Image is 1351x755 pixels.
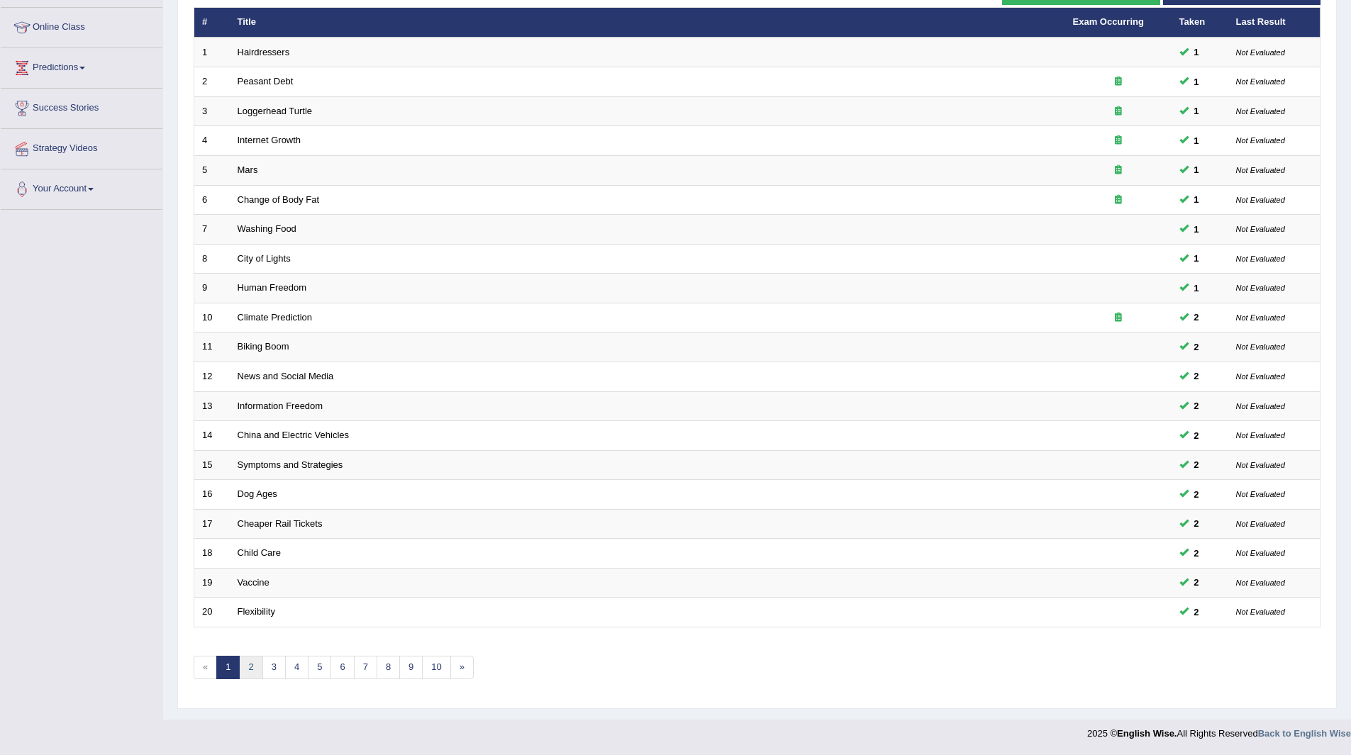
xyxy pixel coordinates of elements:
small: Not Evaluated [1236,255,1285,263]
span: You can still take this question [1189,340,1205,354]
div: Exam occurring question [1073,164,1164,177]
td: 17 [194,509,230,539]
span: You can still take this question [1189,310,1205,325]
a: Flexibility [238,606,275,617]
small: Not Evaluated [1236,461,1285,469]
div: Exam occurring question [1073,194,1164,207]
small: Not Evaluated [1236,578,1285,587]
a: Mars [238,164,258,175]
small: Not Evaluated [1236,402,1285,410]
span: You can still take this question [1189,251,1205,266]
a: Your Account [1,169,162,205]
a: 3 [262,656,286,679]
td: 13 [194,391,230,421]
td: 4 [194,126,230,156]
small: Not Evaluated [1236,608,1285,616]
td: 18 [194,539,230,569]
span: You can still take this question [1189,104,1205,118]
td: 2 [194,67,230,97]
span: « [194,656,217,679]
div: Exam occurring question [1073,134,1164,147]
a: Loggerhead Turtle [238,106,313,116]
span: You can still take this question [1189,546,1205,561]
td: 15 [194,450,230,480]
div: 2025 © All Rights Reserved [1087,720,1351,740]
small: Not Evaluated [1236,48,1285,57]
small: Not Evaluated [1236,431,1285,440]
small: Not Evaluated [1236,372,1285,381]
span: You can still take this question [1189,45,1205,60]
a: Predictions [1,48,162,84]
a: 9 [399,656,423,679]
small: Not Evaluated [1236,520,1285,528]
a: Human Freedom [238,282,307,293]
span: You can still take this question [1189,516,1205,531]
small: Not Evaluated [1236,342,1285,351]
div: Exam occurring question [1073,311,1164,325]
span: You can still take this question [1189,487,1205,502]
td: 16 [194,480,230,510]
a: Symptoms and Strategies [238,459,343,470]
a: Dog Ages [238,488,277,499]
span: You can still take this question [1189,162,1205,177]
td: 14 [194,421,230,451]
small: Not Evaluated [1236,136,1285,145]
td: 8 [194,244,230,274]
small: Not Evaluated [1236,284,1285,292]
td: 9 [194,274,230,303]
a: Washing Food [238,223,296,234]
td: 7 [194,215,230,245]
span: You can still take this question [1189,605,1205,620]
a: Strategy Videos [1,129,162,164]
td: 5 [194,156,230,186]
td: 12 [194,362,230,391]
a: News and Social Media [238,371,334,381]
a: China and Electric Vehicles [238,430,350,440]
small: Not Evaluated [1236,77,1285,86]
small: Not Evaluated [1236,107,1285,116]
span: You can still take this question [1189,281,1205,296]
th: Last Result [1228,8,1321,38]
a: Vaccine [238,577,269,588]
div: Exam occurring question [1073,75,1164,89]
a: Biking Boom [238,341,289,352]
span: You can still take this question [1189,192,1205,207]
a: Cheaper Rail Tickets [238,518,323,529]
a: Information Freedom [238,401,323,411]
span: You can still take this question [1189,457,1205,472]
th: # [194,8,230,38]
small: Not Evaluated [1236,225,1285,233]
span: You can still take this question [1189,133,1205,148]
a: 1 [216,656,240,679]
a: Online Class [1,8,162,43]
div: Exam occurring question [1073,105,1164,118]
a: 6 [330,656,354,679]
a: Hairdressers [238,47,290,57]
th: Taken [1172,8,1228,38]
small: Not Evaluated [1236,490,1285,498]
small: Not Evaluated [1236,196,1285,204]
small: Not Evaluated [1236,549,1285,557]
a: Child Care [238,547,281,558]
td: 20 [194,598,230,627]
a: 2 [239,656,262,679]
a: » [450,656,474,679]
span: You can still take this question [1189,222,1205,237]
a: Success Stories [1,89,162,124]
span: You can still take this question [1189,398,1205,413]
td: 1 [194,38,230,67]
a: City of Lights [238,253,291,264]
a: 10 [422,656,450,679]
a: 8 [377,656,400,679]
td: 3 [194,96,230,126]
span: You can still take this question [1189,428,1205,443]
a: Internet Growth [238,135,301,145]
span: You can still take this question [1189,369,1205,384]
th: Title [230,8,1065,38]
a: Change of Body Fat [238,194,320,205]
td: 11 [194,332,230,362]
a: 4 [285,656,308,679]
a: Back to English Wise [1258,728,1351,739]
td: 19 [194,568,230,598]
